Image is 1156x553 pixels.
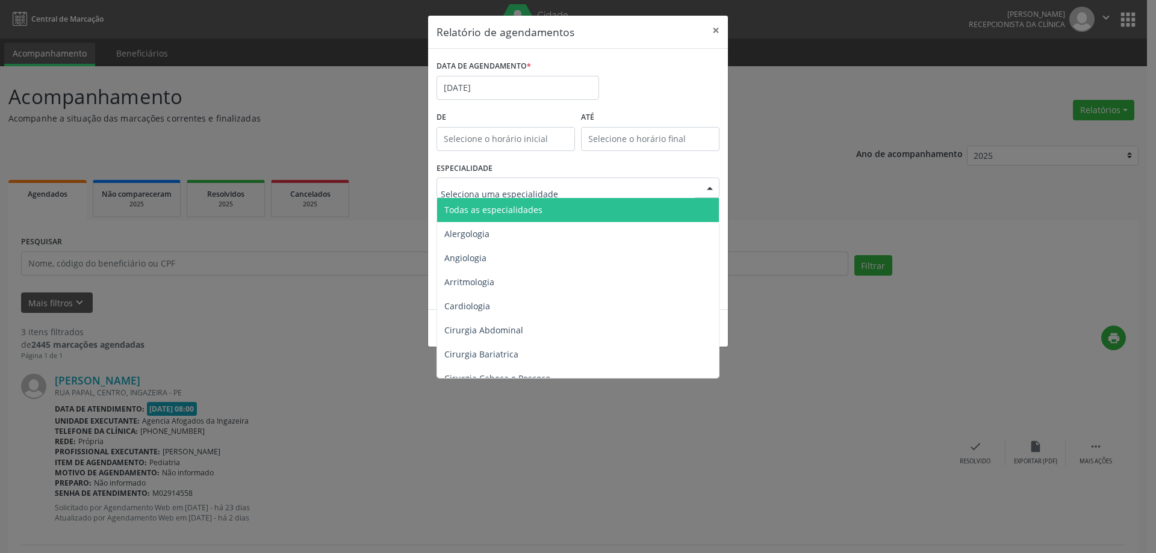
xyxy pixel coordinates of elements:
[441,182,695,206] input: Seleciona uma especialidade
[437,159,493,178] label: ESPECIALIDADE
[437,108,575,127] label: De
[444,276,494,288] span: Arritmologia
[444,228,489,239] span: Alergologia
[704,16,728,45] button: Close
[444,252,486,264] span: Angiologia
[444,204,542,215] span: Todas as especialidades
[437,127,575,151] input: Selecione o horário inicial
[444,300,490,312] span: Cardiologia
[444,348,518,360] span: Cirurgia Bariatrica
[581,108,719,127] label: ATÉ
[581,127,719,151] input: Selecione o horário final
[437,24,574,40] h5: Relatório de agendamentos
[437,76,599,100] input: Selecione uma data ou intervalo
[444,372,550,384] span: Cirurgia Cabeça e Pescoço
[444,324,523,336] span: Cirurgia Abdominal
[437,57,531,76] label: DATA DE AGENDAMENTO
